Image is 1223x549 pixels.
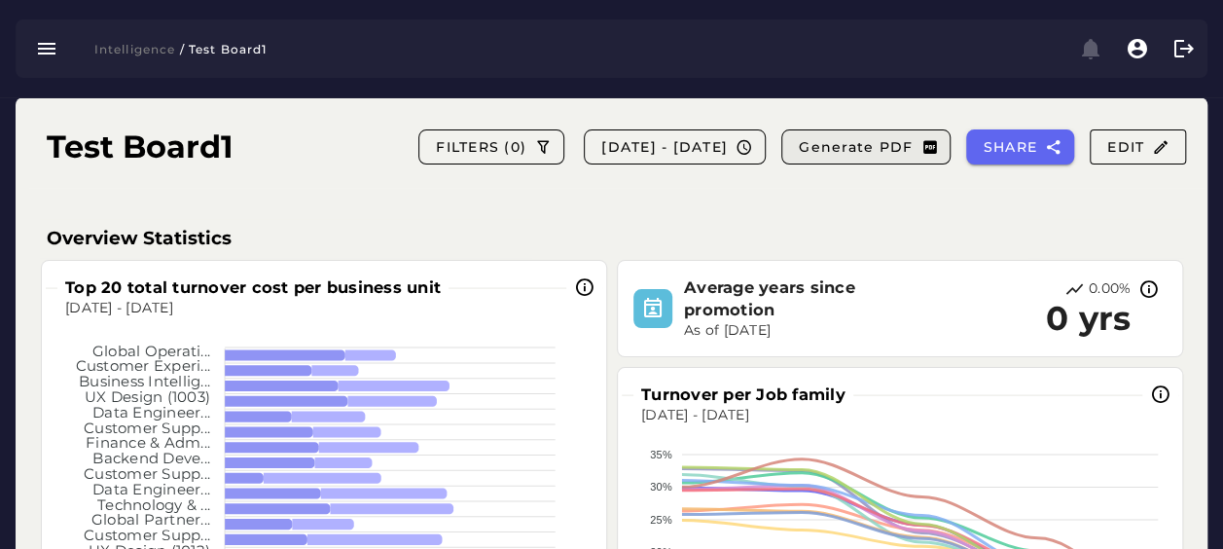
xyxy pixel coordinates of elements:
[76,357,211,376] tspan: Customer Experi...
[650,481,672,493] tspan: 30%
[92,342,210,360] tspan: Global Operati...
[684,276,951,322] h3: Average years since promotion
[92,403,210,421] tspan: Data Engineer...
[650,514,672,526] tspan: 25%
[1089,279,1131,300] p: 0.00%
[418,129,564,165] button: FILTERS (0)
[85,387,210,406] tspan: UX Design (1003)
[79,372,210,390] tspan: Business Intellig...
[91,510,210,529] tspan: Global Partner...
[684,321,951,341] p: As of [DATE]
[84,419,210,437] tspan: Customer Supp...
[84,464,210,483] tspan: Customer Supp...
[175,35,278,62] button: / Test Board1
[584,129,766,165] button: [DATE] - [DATE]
[966,129,1074,165] button: SHARE
[600,138,728,156] span: [DATE] - [DATE]
[633,384,853,406] h3: Turnover per Job family
[86,434,210,453] tspan: Finance & Adm...
[982,138,1037,156] span: SHARE
[781,129,951,165] button: Generate PDF
[57,276,449,299] h3: Top 20 total turnover cost per business unit
[92,449,210,467] tspan: Backend Deve...
[84,526,210,544] tspan: Customer Supp...
[650,449,672,460] tspan: 35%
[435,138,526,156] span: FILTERS (0)
[97,495,210,514] tspan: Technology & ...
[179,42,267,56] span: / Test Board1
[47,225,1176,252] h3: Overview Statistics
[47,124,234,170] h1: Test Board1
[92,480,210,498] tspan: Data Engineer...
[1046,300,1131,339] h2: 0 yrs
[1090,129,1186,165] button: Edit
[82,35,175,62] button: Intelligence
[1106,138,1169,156] span: Edit
[798,138,913,156] span: Generate PDF
[93,42,175,56] span: Intelligence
